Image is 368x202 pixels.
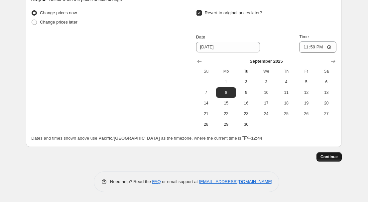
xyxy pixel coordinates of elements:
span: 27 [319,111,334,116]
span: Change prices later [40,20,77,25]
button: Friday September 5 2025 [296,77,316,87]
th: Thursday [276,66,296,77]
span: 18 [279,101,294,106]
button: Tuesday September 16 2025 [236,98,256,108]
span: 13 [319,90,334,95]
span: 7 [199,90,213,95]
button: Thursday September 18 2025 [276,98,296,108]
span: 19 [299,101,313,106]
input: 9/2/2025 [196,42,260,52]
span: Time [299,34,308,39]
span: 23 [239,111,253,116]
b: Pacific/[GEOGRAPHIC_DATA] [98,136,160,141]
button: Monday September 15 2025 [216,98,236,108]
button: Wednesday September 17 2025 [256,98,276,108]
span: Tu [239,69,253,74]
button: Thursday September 25 2025 [276,108,296,119]
span: 2 [239,79,253,85]
span: 9 [239,90,253,95]
span: 4 [279,79,294,85]
span: 29 [219,122,233,127]
span: 1 [219,79,233,85]
button: Thursday September 4 2025 [276,77,296,87]
button: Monday September 22 2025 [216,108,236,119]
span: Date [196,34,205,39]
input: 12:00 [299,41,336,53]
span: 8 [219,90,233,95]
button: Today Tuesday September 2 2025 [236,77,256,87]
span: 20 [319,101,334,106]
span: 15 [219,101,233,106]
span: Dates and times shown above use as the timezone, where the current time is [31,136,262,141]
span: Fr [299,69,313,74]
span: or email support at [161,179,199,184]
button: Wednesday September 10 2025 [256,87,276,98]
button: Thursday September 11 2025 [276,87,296,98]
span: 12 [299,90,313,95]
span: Mo [219,69,233,74]
button: Wednesday September 3 2025 [256,77,276,87]
th: Friday [296,66,316,77]
button: Friday September 12 2025 [296,87,316,98]
span: 5 [299,79,313,85]
button: Sunday September 14 2025 [196,98,216,108]
span: 26 [299,111,313,116]
span: Su [199,69,213,74]
button: Monday September 29 2025 [216,119,236,130]
button: Wednesday September 24 2025 [256,108,276,119]
button: Saturday September 20 2025 [316,98,336,108]
span: 6 [319,79,334,85]
span: 25 [279,111,294,116]
span: 30 [239,122,253,127]
span: 21 [199,111,213,116]
button: Continue [316,152,342,162]
button: Friday September 19 2025 [296,98,316,108]
span: We [259,69,274,74]
span: 14 [199,101,213,106]
th: Tuesday [236,66,256,77]
th: Wednesday [256,66,276,77]
span: Revert to original prices later? [205,10,262,15]
button: Saturday September 13 2025 [316,87,336,98]
button: Tuesday September 9 2025 [236,87,256,98]
span: 3 [259,79,274,85]
button: Sunday September 28 2025 [196,119,216,130]
button: Monday September 1 2025 [216,77,236,87]
button: Saturday September 6 2025 [316,77,336,87]
span: 28 [199,122,213,127]
span: Change prices now [40,10,77,15]
button: Monday September 8 2025 [216,87,236,98]
button: Show previous month, August 2025 [195,57,204,66]
th: Saturday [316,66,336,77]
button: Sunday September 7 2025 [196,87,216,98]
a: FAQ [152,179,161,184]
span: Continue [320,154,338,160]
span: 17 [259,101,274,106]
button: Tuesday September 30 2025 [236,119,256,130]
button: Saturday September 27 2025 [316,108,336,119]
b: 下午12:44 [242,136,262,141]
th: Monday [216,66,236,77]
th: Sunday [196,66,216,77]
span: Sa [319,69,334,74]
span: 11 [279,90,294,95]
span: 10 [259,90,274,95]
button: Tuesday September 23 2025 [236,108,256,119]
span: 24 [259,111,274,116]
span: Need help? Read the [110,179,152,184]
span: 16 [239,101,253,106]
button: Sunday September 21 2025 [196,108,216,119]
button: Show next month, October 2025 [328,57,338,66]
span: Th [279,69,294,74]
button: Friday September 26 2025 [296,108,316,119]
a: [EMAIL_ADDRESS][DOMAIN_NAME] [199,179,272,184]
span: 22 [219,111,233,116]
